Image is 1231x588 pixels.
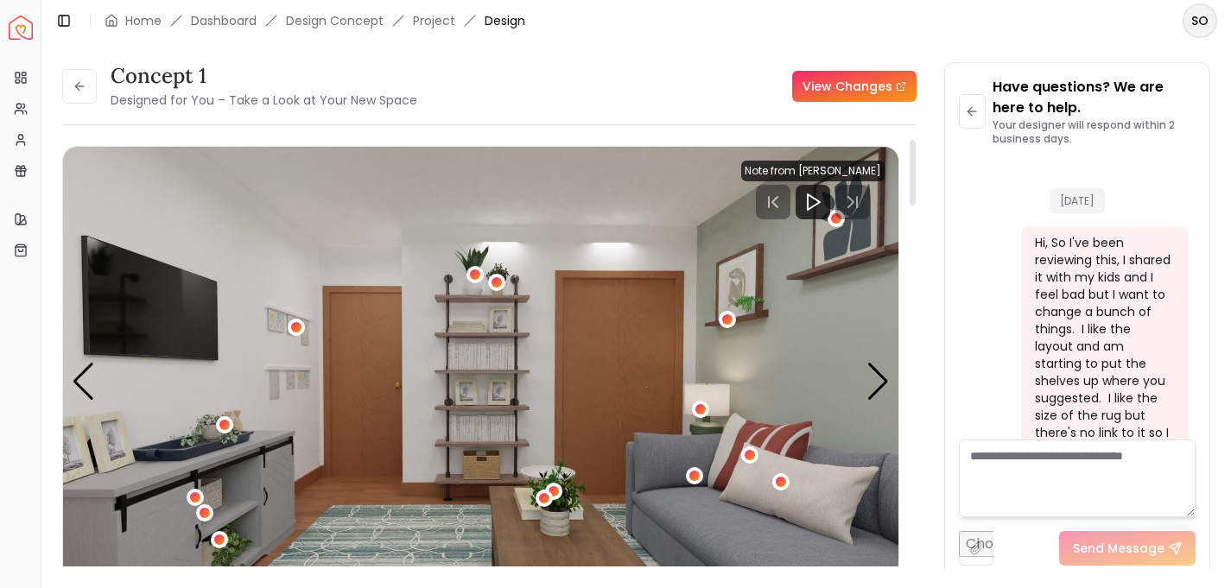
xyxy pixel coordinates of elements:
[993,77,1196,118] p: Have questions? We are here to help.
[191,12,257,29] a: Dashboard
[792,71,917,102] a: View Changes
[1184,5,1215,36] span: SO
[803,192,823,212] svg: Play
[9,16,33,40] a: Spacejoy
[286,12,384,29] li: Design Concept
[413,12,455,29] a: Project
[9,16,33,40] img: Spacejoy Logo
[1183,3,1217,38] button: SO
[72,363,95,401] div: Previous slide
[993,118,1196,146] p: Your designer will respond within 2 business days.
[485,12,525,29] span: Design
[111,62,417,90] h3: concept 1
[111,92,417,109] small: Designed for You – Take a Look at Your New Space
[125,12,162,29] a: Home
[1050,188,1105,213] span: [DATE]
[741,161,885,181] div: Note from [PERSON_NAME]
[866,363,890,401] div: Next slide
[105,12,525,29] nav: breadcrumb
